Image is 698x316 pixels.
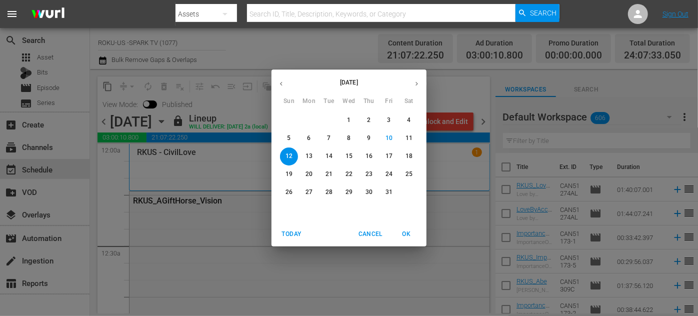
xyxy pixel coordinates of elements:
p: 30 [365,188,372,196]
span: Mon [300,96,318,106]
span: Sun [280,96,298,106]
span: Thu [360,96,378,106]
span: menu [6,8,18,20]
p: 14 [325,152,332,160]
p: 8 [347,134,350,142]
p: 10 [385,134,392,142]
button: 8 [340,129,358,147]
button: 24 [380,165,398,183]
button: 11 [400,129,418,147]
button: 5 [280,129,298,147]
p: 9 [367,134,370,142]
button: 30 [360,183,378,201]
button: 29 [340,183,358,201]
span: Wed [340,96,358,106]
p: 16 [365,152,372,160]
p: 28 [325,188,332,196]
button: Cancel [354,226,386,242]
button: 26 [280,183,298,201]
p: 24 [385,170,392,178]
button: 20 [300,165,318,183]
p: 12 [285,152,292,160]
p: 6 [307,134,310,142]
button: 19 [280,165,298,183]
p: 20 [305,170,312,178]
button: 3 [380,111,398,129]
p: 31 [385,188,392,196]
p: 18 [405,152,412,160]
span: OK [394,229,418,239]
a: Sign Out [662,10,688,18]
button: OK [390,226,422,242]
button: 4 [400,111,418,129]
p: 15 [345,152,352,160]
button: 23 [360,165,378,183]
button: 22 [340,165,358,183]
p: 29 [345,188,352,196]
p: 5 [287,134,290,142]
button: 9 [360,129,378,147]
button: 12 [280,147,298,165]
span: Sat [400,96,418,106]
button: 15 [340,147,358,165]
button: 25 [400,165,418,183]
p: 23 [365,170,372,178]
button: 31 [380,183,398,201]
button: 1 [340,111,358,129]
p: 22 [345,170,352,178]
button: 17 [380,147,398,165]
p: 21 [325,170,332,178]
button: 2 [360,111,378,129]
img: ans4CAIJ8jUAAAAAAAAAAAAAAAAAAAAAAAAgQb4GAAAAAAAAAAAAAAAAAAAAAAAAJMjXAAAAAAAAAAAAAAAAAAAAAAAAgAT5G... [24,2,72,26]
button: 7 [320,129,338,147]
button: 18 [400,147,418,165]
button: 6 [300,129,318,147]
span: Fri [380,96,398,106]
span: Today [279,229,303,239]
span: Tue [320,96,338,106]
button: 27 [300,183,318,201]
p: [DATE] [291,78,407,87]
p: 2 [367,116,370,124]
button: 21 [320,165,338,183]
p: 25 [405,170,412,178]
button: 10 [380,129,398,147]
p: 26 [285,188,292,196]
p: 1 [347,116,350,124]
p: 19 [285,170,292,178]
button: Today [275,226,307,242]
button: 13 [300,147,318,165]
p: 11 [405,134,412,142]
p: 13 [305,152,312,160]
button: 16 [360,147,378,165]
span: Cancel [358,229,382,239]
p: 3 [387,116,390,124]
span: Search [530,4,556,22]
button: 28 [320,183,338,201]
button: 14 [320,147,338,165]
p: 17 [385,152,392,160]
p: 7 [327,134,330,142]
p: 27 [305,188,312,196]
p: 4 [407,116,410,124]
